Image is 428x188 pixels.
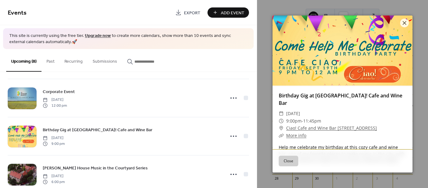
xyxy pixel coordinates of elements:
span: This site is currently using the free tier. to create more calendars, show more than 10 events an... [9,33,247,45]
div: ​ [279,124,284,132]
span: Export [184,10,200,16]
a: Corporate Event [43,88,75,95]
span: 6:00 pm [43,179,65,185]
div: ​ [279,110,284,117]
a: [PERSON_NAME] House Music in the Courtyard Series [43,164,148,172]
a: Birthday Gig at [GEOGRAPHIC_DATA]! Cafe and Wine Bar [43,126,152,133]
span: 9:00pm [286,118,302,124]
span: 11:45pm [303,118,321,124]
span: 9:00 pm [43,141,65,146]
button: Recurring [59,49,88,71]
a: Export [171,7,205,18]
span: [DATE] [43,135,65,141]
span: Corporate Event [43,89,75,95]
span: Birthday Gig at [GEOGRAPHIC_DATA]! Cafe and Wine Bar [43,127,152,133]
a: More info [286,132,306,138]
span: - [302,118,303,124]
div: Help me celebrate my birthday at this cozy cafe and wine bar, one of my favorite places to make m... [273,144,413,163]
span: Events [8,7,27,19]
span: [DATE] [286,110,300,117]
span: [DATE] [43,173,65,179]
button: Add Event [207,7,249,18]
button: Close [279,156,298,166]
a: Upgrade now [85,32,111,40]
button: Past [41,49,59,71]
span: 12:00 pm [43,103,67,108]
button: Upcoming (8) [6,49,41,72]
span: Add Event [221,10,244,16]
button: Submissions [88,49,122,71]
div: ​ [279,117,284,125]
a: Birthday Gig at [GEOGRAPHIC_DATA]! Cafe and Wine Bar [279,92,402,106]
div: ​ [279,132,284,139]
span: [PERSON_NAME] House Music in the Courtyard Series [43,165,148,172]
a: Ciao! Cafe and Wine Bar [STREET_ADDRESS] [286,124,377,132]
span: [DATE] [43,97,67,103]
